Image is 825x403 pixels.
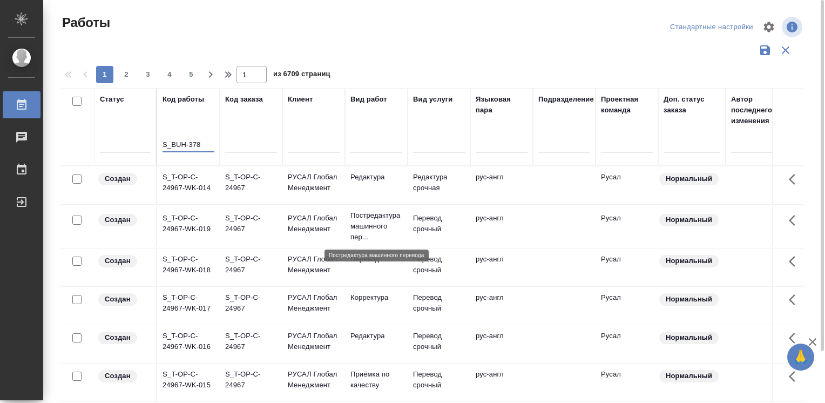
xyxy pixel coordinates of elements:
div: Подразделение [538,94,594,105]
td: S_T-OP-C-24967-WK-018 [157,248,220,286]
td: S_T-OP-C-24967-WK-017 [157,287,220,325]
div: Автор последнего изменения [731,94,783,126]
span: 3 [139,69,157,80]
td: рус-англ [470,364,533,401]
td: рус-англ [470,287,533,325]
div: Заказ еще не согласован с клиентом, искать исполнителей рано [97,292,151,307]
td: рус-англ [470,325,533,363]
span: 2 [118,69,135,80]
div: split button [667,19,756,36]
div: S_T-OP-C-24967 [225,213,277,234]
p: РУСАЛ Глобал Менеджмент [288,292,340,314]
td: S_T-OP-C-24967-WK-014 [157,166,220,204]
p: Создан [105,173,131,184]
p: Создан [105,294,131,305]
p: Нормальный [666,256,712,266]
td: рус-англ [470,166,533,204]
td: рус-англ [470,248,533,286]
button: Здесь прячутся важные кнопки [782,287,808,313]
td: Русал [596,248,658,286]
p: Перевод срочный [413,213,465,234]
div: Языковая пара [476,94,528,116]
p: Создан [105,332,131,343]
p: Создан [105,214,131,225]
p: Нормальный [666,173,712,184]
button: Здесь прячутся важные кнопки [782,207,808,233]
span: 5 [182,69,200,80]
div: S_T-OP-C-24967 [225,172,277,193]
p: Создан [105,256,131,266]
div: S_T-OP-C-24967 [225,331,277,352]
td: Русал [596,287,658,325]
p: РУСАЛ Глобал Менеджмент [288,331,340,352]
td: S_T-OP-C-24967-WK-019 [157,207,220,245]
p: Нормальный [666,332,712,343]
p: Постредактура машинного пер... [350,210,402,243]
p: Нормальный [666,294,712,305]
p: Перевод срочный [413,254,465,276]
div: Заказ еще не согласован с клиентом, искать исполнителей рано [97,331,151,345]
p: Перевод срочный [413,292,465,314]
div: Доп. статус заказа [664,94,720,116]
button: 4 [161,66,178,83]
p: Редактура [350,331,402,341]
p: РУСАЛ Глобал Менеджмент [288,254,340,276]
div: Код заказа [225,94,263,105]
div: Заказ еще не согласован с клиентом, искать исполнителей рано [97,213,151,227]
p: Приёмка по качеству [350,369,402,391]
button: Сбросить фильтры [775,40,796,61]
p: Создан [105,371,131,381]
div: S_T-OP-C-24967 [225,292,277,314]
div: Заказ еще не согласован с клиентом, искать исполнителей рано [97,172,151,186]
td: рус-англ [470,207,533,245]
p: РУСАЛ Глобал Менеджмент [288,369,340,391]
p: Корректура [350,292,402,303]
div: Проектная команда [601,94,653,116]
p: Перевод срочный [413,331,465,352]
p: Нормальный [666,371,712,381]
button: 2 [118,66,135,83]
p: Перевод срочный [413,369,465,391]
span: 4 [161,69,178,80]
p: РУСАЛ Глобал Менеджмент [288,213,340,234]
div: S_T-OP-C-24967 [225,369,277,391]
p: РУСАЛ Глобал Менеджмент [288,172,340,193]
p: Нормальный [666,214,712,225]
button: Сохранить фильтры [755,40,775,61]
span: Посмотреть информацию [782,17,804,37]
td: Русал [596,166,658,204]
div: Вид услуги [413,94,453,105]
p: Редактура [350,172,402,183]
span: 🙏 [792,346,810,368]
button: 5 [182,66,200,83]
td: Русал [596,207,658,245]
div: Клиент [288,94,313,105]
td: S_T-OP-C-24967-WK-015 [157,364,220,401]
div: Заказ еще не согласован с клиентом, искать исполнителей рано [97,369,151,384]
td: Русал [596,364,658,401]
span: Работы [59,14,110,31]
div: Статус [100,94,124,105]
td: Русал [596,325,658,363]
button: 3 [139,66,157,83]
button: Здесь прячутся важные кнопки [782,325,808,351]
button: Здесь прячутся важные кнопки [782,248,808,274]
span: из 6709 страниц [273,68,330,83]
div: Заказ еще не согласован с клиентом, искать исполнителей рано [97,254,151,268]
div: Вид работ [350,94,387,105]
button: Здесь прячутся важные кнопки [782,166,808,192]
button: Здесь прячутся важные кнопки [782,364,808,389]
p: Перевод [350,254,402,265]
div: Код работы [163,94,204,105]
td: S_T-OP-C-24967-WK-016 [157,325,220,363]
div: S_T-OP-C-24967 [225,254,277,276]
p: Редактура срочная [413,172,465,193]
button: 🙏 [787,344,814,371]
span: Настроить таблицу [756,14,782,40]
